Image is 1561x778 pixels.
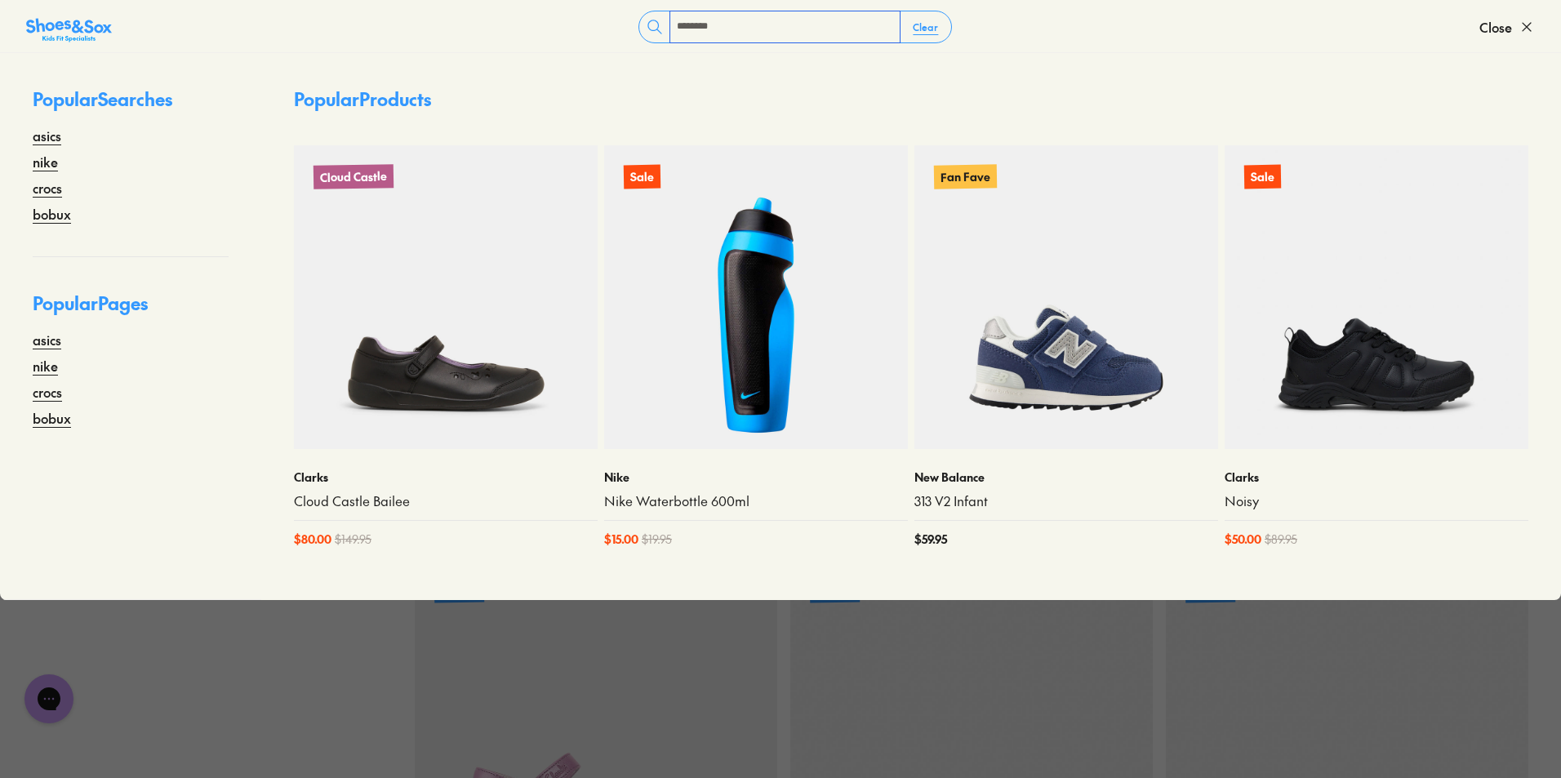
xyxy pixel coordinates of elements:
[33,86,229,126] p: Popular Searches
[604,469,908,486] p: Nike
[294,145,598,449] a: Cloud Castle
[1244,165,1281,189] p: Sale
[1225,469,1528,486] p: Clarks
[33,356,58,376] a: nike
[33,126,61,145] a: asics
[624,165,660,189] p: Sale
[914,531,947,548] span: $ 59.95
[1479,17,1512,37] span: Close
[604,145,908,449] a: Sale
[26,14,112,40] a: Shoes &amp; Sox
[642,531,672,548] span: $ 19.95
[810,578,860,602] p: New In
[33,152,58,171] a: nike
[33,178,62,198] a: crocs
[914,145,1218,449] a: Fan Fave
[1265,531,1297,548] span: $ 89.95
[1225,145,1528,449] a: Sale
[294,469,598,486] p: Clarks
[1479,9,1535,45] button: Close
[914,492,1218,510] a: 313 V2 Infant
[604,531,638,548] span: $ 15.00
[604,492,908,510] a: Nike Waterbottle 600ml
[1225,531,1261,548] span: $ 50.00
[33,330,61,349] a: asics
[26,17,112,43] img: SNS_Logo_Responsive.svg
[33,204,71,224] a: bobux
[900,12,951,42] button: Clear
[314,164,394,189] p: Cloud Castle
[33,408,71,428] a: bobux
[294,531,331,548] span: $ 80.00
[1225,492,1528,510] a: Noisy
[335,531,371,548] span: $ 149.95
[16,669,82,729] iframe: Gorgias live chat messenger
[294,492,598,510] a: Cloud Castle Bailee
[33,382,62,402] a: crocs
[914,469,1218,486] p: New Balance
[33,290,229,330] p: Popular Pages
[934,164,997,189] p: Fan Fave
[434,578,484,602] p: New In
[294,86,431,113] p: Popular Products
